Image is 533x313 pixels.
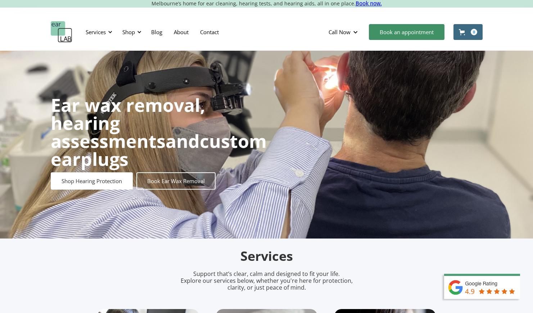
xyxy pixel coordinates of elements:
a: Book an appointment [369,24,444,40]
a: About [168,22,194,42]
a: Open cart [453,24,483,40]
h1: and [51,96,267,168]
strong: Ear wax removal, hearing assessments [51,93,205,153]
strong: custom earplugs [51,129,267,171]
div: Call Now [329,28,351,36]
div: Services [81,21,114,43]
h2: Services [98,248,436,265]
p: Support that’s clear, calm and designed to fit your life. Explore our services below, whether you... [171,271,362,291]
a: Book Ear Wax Removal [136,172,216,190]
div: Shop [122,28,135,36]
div: Services [86,28,106,36]
div: 0 [471,29,477,35]
a: Blog [145,22,168,42]
a: home [51,21,72,43]
div: Shop [118,21,144,43]
a: Contact [194,22,225,42]
div: Call Now [323,21,365,43]
a: Shop Hearing Protection [51,172,133,190]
